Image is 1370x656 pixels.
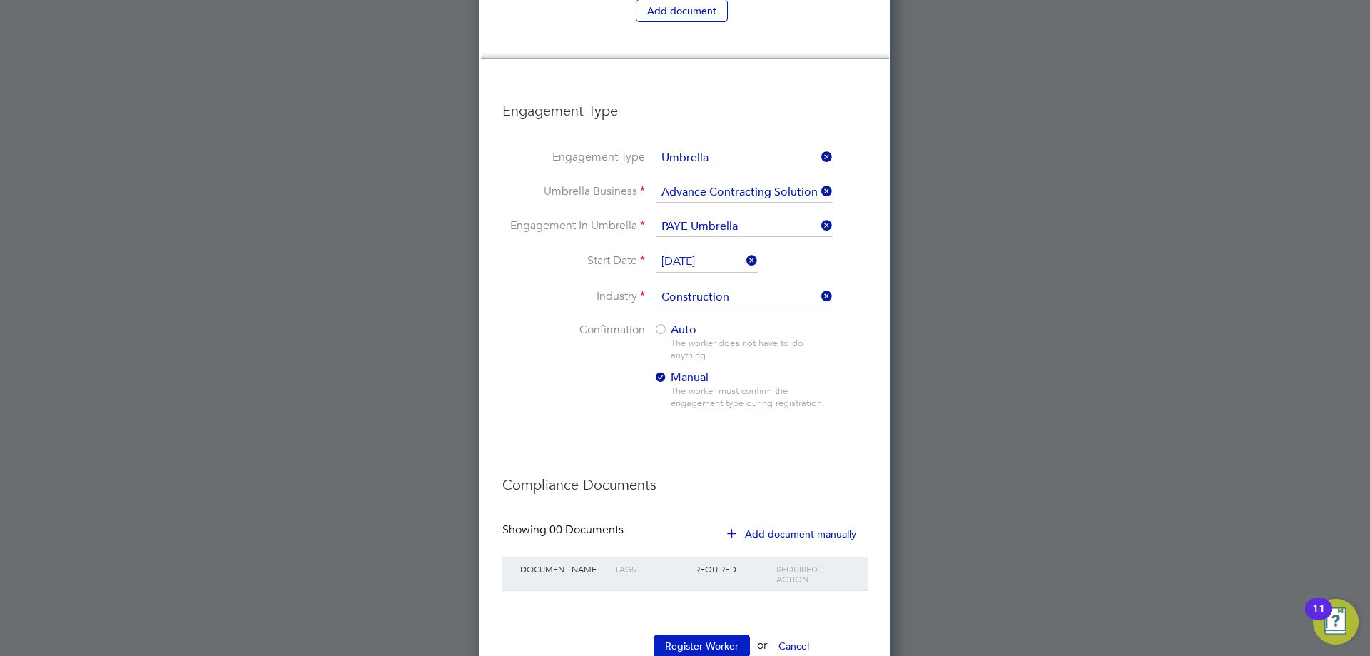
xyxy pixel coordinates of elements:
input: Select one [656,148,833,168]
span: Auto [654,323,696,337]
button: Add document manually [717,523,868,545]
div: Required Action [773,557,853,591]
h3: Engagement Type [502,87,868,120]
button: Open Resource Center, 11 new notifications [1313,599,1359,645]
div: Required [691,557,772,581]
div: Showing [502,523,626,538]
label: Industry [502,289,645,304]
h3: Compliance Documents [502,461,868,494]
div: Tags [611,557,691,581]
label: Engagement Type [502,150,645,165]
div: Document Name [517,557,611,581]
label: Umbrella Business [502,184,645,199]
div: The worker must confirm the engagement type during registration. [671,385,832,410]
label: Confirmation [502,323,645,338]
input: Search for... [656,183,833,203]
div: The worker does not have to do anything. [671,338,832,362]
input: Search for... [656,217,833,237]
input: Search for... [656,287,833,308]
label: Start Date [502,253,645,268]
span: 00 Documents [549,523,624,537]
span: Manual [654,370,709,385]
input: Select one [656,251,758,273]
div: 11 [1312,609,1325,627]
label: Engagement In Umbrella [502,218,645,233]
